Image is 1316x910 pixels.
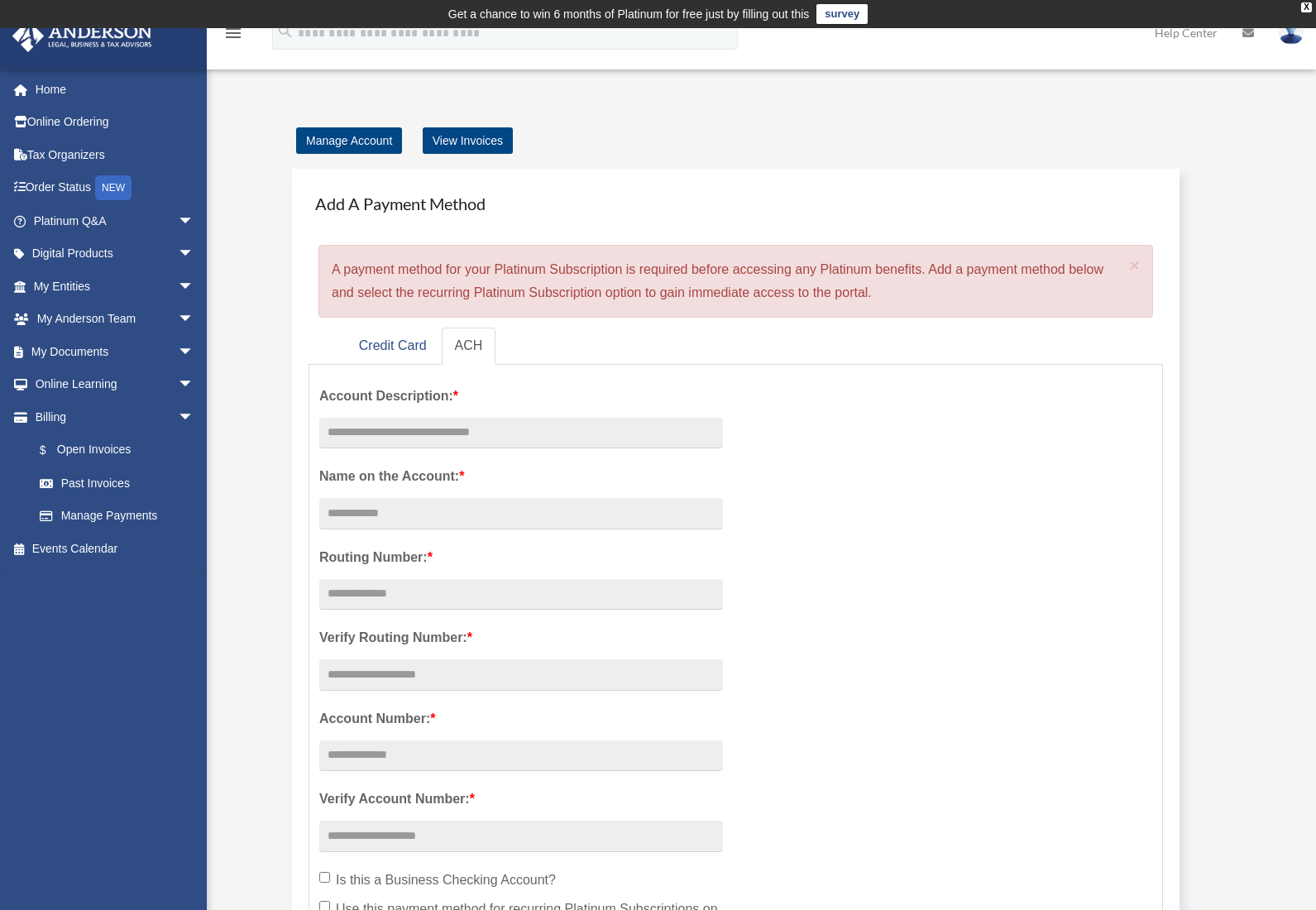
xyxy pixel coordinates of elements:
[12,270,219,303] a: My Entitiesarrow_drop_down
[12,400,219,433] a: Billingarrow_drop_down
[23,467,219,500] a: Past Invoices
[12,335,219,368] a: My Documentsarrow_drop_down
[319,872,330,883] input: Is this a Business Checking Account?
[95,175,132,200] div: NEW
[12,532,219,565] a: Events Calendar
[423,127,513,154] a: View Invoices
[23,433,219,467] a: $Open Invoices
[12,73,219,106] a: Home
[276,22,294,41] i: search
[319,546,723,569] label: Routing Number:
[12,368,219,401] a: Online Learningarrow_drop_down
[318,245,1153,318] div: A payment method for your Platinum Subscription is required before accessing any Platinum benefit...
[178,368,211,402] span: arrow_drop_down
[7,20,157,52] img: Anderson Advisors Platinum Portal
[12,303,219,336] a: My Anderson Teamarrow_drop_down
[816,4,868,24] a: survey
[23,500,211,533] a: Manage Payments
[178,335,211,369] span: arrow_drop_down
[1279,21,1304,45] img: User Pic
[49,440,57,461] span: $
[319,788,723,811] label: Verify Account Number:
[319,626,723,649] label: Verify Routing Number:
[319,465,723,488] label: Name on the Account:
[223,29,243,43] a: menu
[223,23,243,43] i: menu
[442,328,496,365] a: ACH
[178,204,211,238] span: arrow_drop_down
[12,106,219,139] a: Online Ordering
[12,204,219,237] a: Platinum Q&Aarrow_drop_down
[178,303,211,337] span: arrow_drop_down
[309,185,1163,222] h4: Add A Payment Method
[178,270,211,304] span: arrow_drop_down
[12,171,219,205] a: Order StatusNEW
[1130,256,1141,275] span: ×
[319,707,723,730] label: Account Number:
[346,328,440,365] a: Credit Card
[12,138,219,171] a: Tax Organizers
[319,869,723,892] label: Is this a Business Checking Account?
[319,385,723,408] label: Account Description:
[448,4,810,24] div: Get a chance to win 6 months of Platinum for free just by filling out this
[178,400,211,434] span: arrow_drop_down
[296,127,402,154] a: Manage Account
[1130,256,1141,274] button: Close
[178,237,211,271] span: arrow_drop_down
[12,237,219,271] a: Digital Productsarrow_drop_down
[1301,2,1312,12] div: close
